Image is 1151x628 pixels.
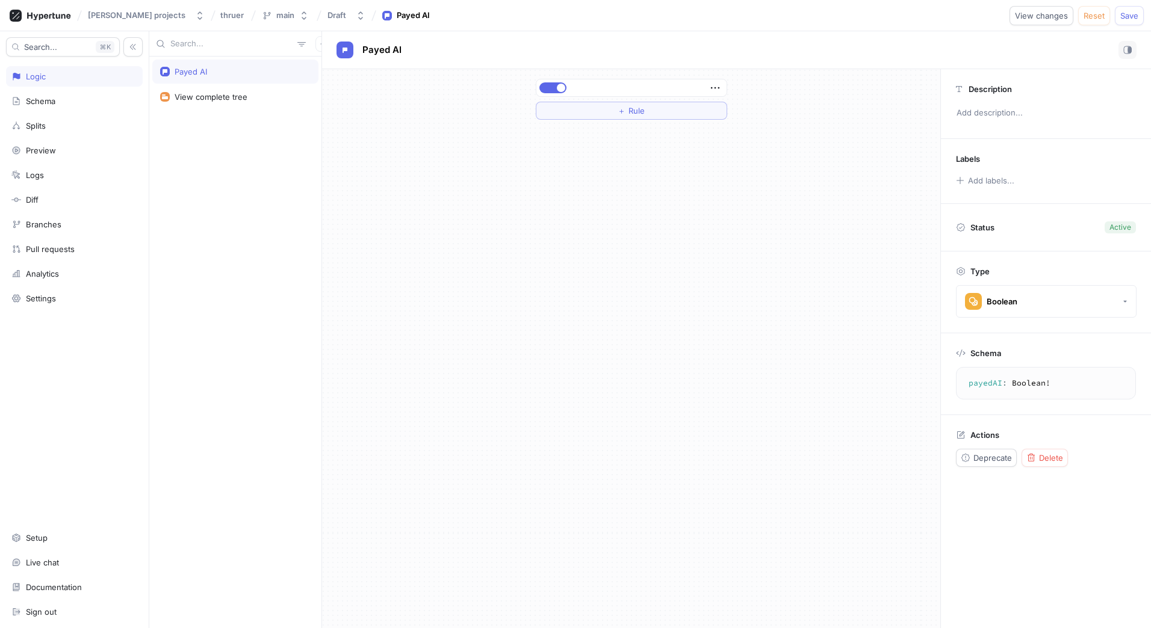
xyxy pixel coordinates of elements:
[26,607,57,617] div: Sign out
[970,219,994,236] p: Status
[26,244,75,254] div: Pull requests
[26,294,56,303] div: Settings
[956,285,1137,318] button: Boolean
[170,38,293,50] input: Search...
[973,454,1012,461] span: Deprecate
[327,10,346,20] div: Draft
[1022,449,1068,467] button: Delete
[26,533,48,543] div: Setup
[536,102,727,120] button: ＋Rule
[1084,12,1105,19] span: Reset
[83,5,209,25] button: [PERSON_NAME] projects
[26,121,46,131] div: Splits
[26,195,39,205] div: Diff
[1010,6,1073,25] button: View changes
[628,107,645,114] span: Rule
[362,45,402,55] span: Payed AI
[26,146,56,155] div: Preview
[987,297,1017,307] div: Boolean
[951,103,1141,123] p: Add description...
[26,582,82,592] div: Documentation
[970,430,999,440] p: Actions
[26,220,61,229] div: Branches
[257,5,314,25] button: main
[175,67,207,76] div: Payed AI
[26,558,59,567] div: Live chat
[96,41,114,53] div: K
[175,92,247,102] div: View complete tree
[276,10,294,20] div: main
[618,107,625,114] span: ＋
[956,449,1017,467] button: Deprecate
[26,170,44,180] div: Logs
[323,5,370,25] button: Draft
[970,266,990,276] p: Type
[6,577,143,597] a: Documentation
[956,154,980,164] p: Labels
[24,43,57,51] span: Search...
[969,84,1012,94] p: Description
[1120,12,1138,19] span: Save
[1015,12,1068,19] span: View changes
[26,72,46,81] div: Logic
[952,173,1018,188] button: Add labels...
[6,37,120,57] button: Search...K
[970,348,1001,358] p: Schema
[397,10,430,22] div: Payed AI
[26,269,59,279] div: Analytics
[26,96,55,106] div: Schema
[220,11,244,19] span: thruer
[961,372,1131,394] textarea: payedAI: Boolean!
[1115,6,1144,25] button: Save
[1039,454,1063,461] span: Delete
[1109,222,1131,233] div: Active
[1078,6,1110,25] button: Reset
[88,10,185,20] div: [PERSON_NAME] projects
